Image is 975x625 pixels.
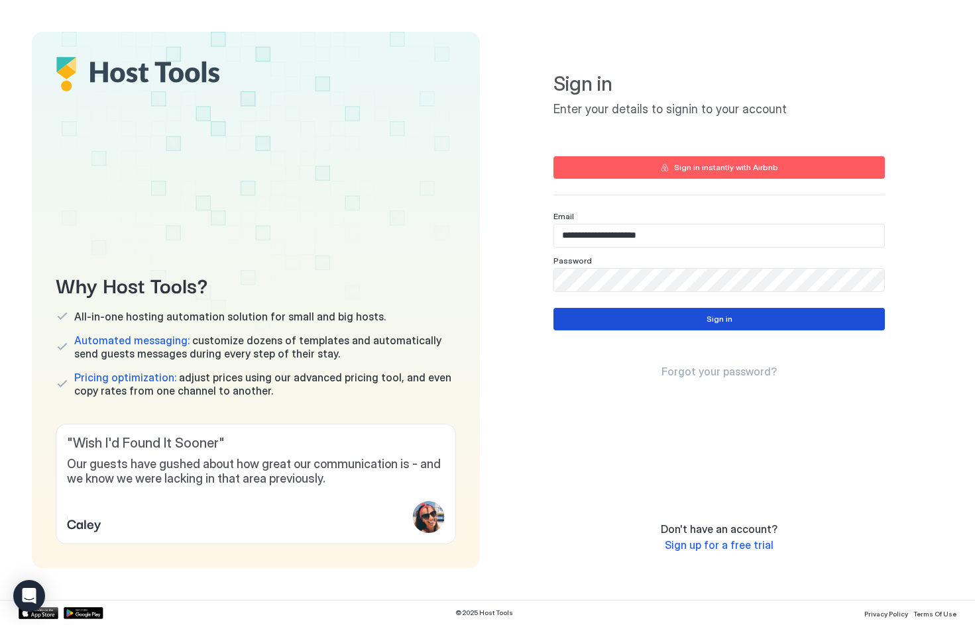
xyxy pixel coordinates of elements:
[13,580,45,612] div: Open Intercom Messenger
[553,211,574,221] span: Email
[413,501,445,533] div: profile
[67,513,101,533] span: Caley
[56,269,456,299] span: Why Host Tools?
[665,538,774,552] a: Sign up for a free trial
[553,308,885,330] button: Sign in
[553,102,885,117] span: Enter your details to signin to your account
[707,313,732,325] div: Sign in
[67,435,445,452] span: " Wish I'd Found It Sooner "
[661,522,777,536] span: Don't have an account?
[913,610,956,618] span: Terms Of Use
[554,269,884,291] input: Input Field
[64,607,103,619] a: Google Play Store
[913,606,956,620] a: Terms Of Use
[665,538,774,552] span: Sign up for a free trial
[674,162,778,173] div: Sign in instantly with Airbnb
[74,310,386,323] span: All-in-one hosting automation solution for small and big hosts.
[74,334,456,360] span: customize dozens of templates and automatically send guests messages during every step of their s...
[455,608,513,617] span: © 2025 Host Tools
[661,365,777,378] span: Forgot your password?
[67,457,445,487] span: Our guests have gushed about how great our communication is - and we know we were lacking in that...
[553,72,885,97] span: Sign in
[554,224,884,247] input: Input Field
[864,606,908,620] a: Privacy Policy
[74,371,456,397] span: adjust prices using our advanced pricing tool, and even copy rates from one channel to another.
[864,610,908,618] span: Privacy Policy
[661,365,777,379] a: Forgot your password?
[553,156,885,179] button: Sign in instantly with Airbnb
[74,334,190,347] span: Automated messaging:
[553,256,592,265] span: Password
[74,371,176,384] span: Pricing optimization:
[19,607,58,619] a: App Store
